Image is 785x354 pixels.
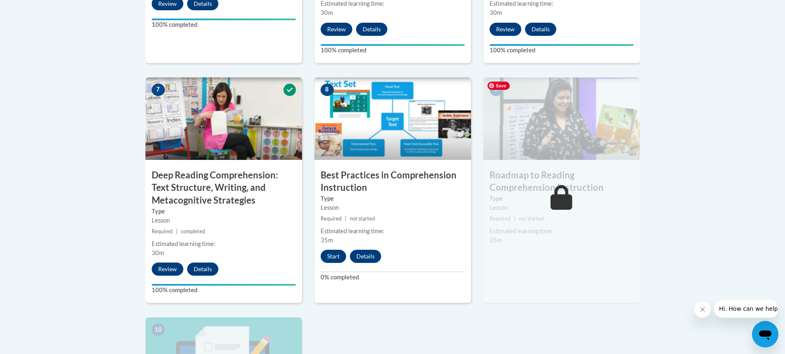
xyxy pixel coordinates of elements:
div: Your progress [321,44,465,46]
iframe: Button to launch messaging window [752,321,778,347]
iframe: Message from company [714,300,778,318]
span: Hi. How can we help? [5,6,67,12]
span: 7 [152,84,165,96]
label: Type [321,194,465,203]
span: 8 [321,84,334,96]
div: Your progress [490,44,634,46]
label: 0% completed [321,273,465,282]
span: 30m [490,9,502,16]
span: Required [152,228,173,234]
span: | [176,228,178,234]
label: 100% completed [152,286,296,295]
button: Review [321,23,352,36]
div: Estimated learning time: [490,227,634,236]
span: not started [519,216,544,222]
label: 100% completed [490,46,634,55]
h3: Deep Reading Comprehension: Text Structure, Writing, and Metacognitive Strategies [145,169,302,207]
label: 100% completed [152,20,296,29]
span: Required [490,216,511,222]
span: 10 [152,324,165,336]
img: Course Image [145,77,302,160]
span: Required [321,216,342,222]
div: Estimated learning time: [152,239,296,249]
span: not started [350,216,375,222]
button: Review [152,263,183,276]
div: Estimated learning time: [321,227,465,236]
span: 30m [152,249,164,256]
div: Your progress [152,19,296,20]
button: Review [490,23,521,36]
div: Lesson [152,216,296,225]
button: Details [525,23,556,36]
span: completed [181,228,205,234]
img: Course Image [314,77,471,160]
label: 100% completed [321,46,465,55]
label: Type [152,207,296,216]
span: 35m [321,237,333,244]
span: 30m [321,9,333,16]
span: | [514,216,516,222]
button: Details [187,263,218,276]
iframe: Close message [694,301,711,318]
span: | [345,216,347,222]
button: Details [350,250,381,263]
span: Save [487,82,510,90]
div: Lesson [321,203,465,212]
div: Your progress [152,284,296,286]
span: 35m [490,237,502,244]
img: Course Image [483,77,640,160]
h3: Best Practices in Comprehension Instruction [314,169,471,195]
span: 9 [490,84,503,96]
label: Type [490,194,634,203]
button: Start [321,250,346,263]
div: Lesson [490,203,634,212]
h3: Roadmap to Reading Comprehension Instruction [483,169,640,195]
button: Details [356,23,387,36]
